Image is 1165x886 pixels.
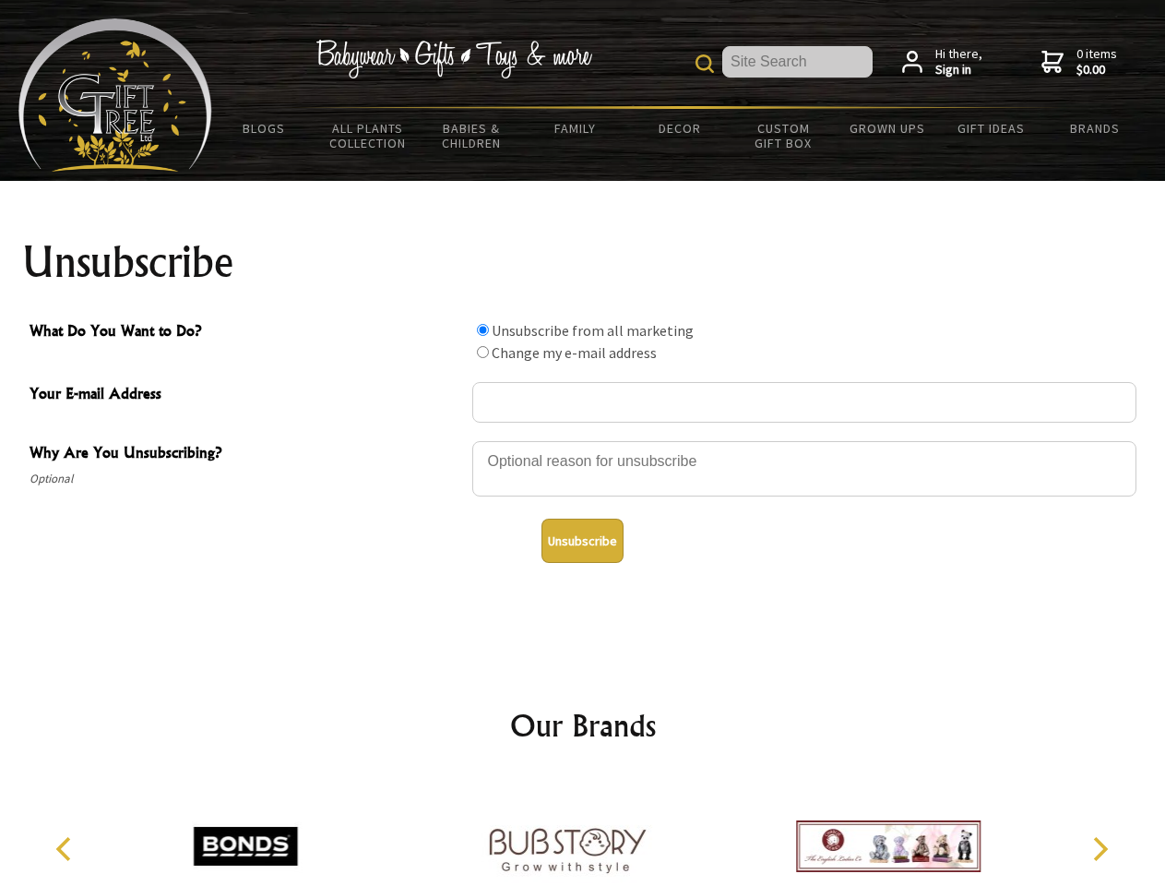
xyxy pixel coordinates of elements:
a: Decor [627,109,731,148]
a: All Plants Collection [316,109,421,162]
label: Unsubscribe from all marketing [492,321,694,340]
input: Your E-mail Address [472,382,1136,423]
span: Your E-mail Address [30,382,463,409]
img: Babywear - Gifts - Toys & more [315,40,592,78]
span: What Do You Want to Do? [30,319,463,346]
a: Brands [1043,109,1147,148]
strong: Sign in [935,62,982,78]
a: Gift Ideas [939,109,1043,148]
a: 0 items$0.00 [1041,46,1117,78]
span: Hi there, [935,46,982,78]
button: Unsubscribe [541,519,624,563]
button: Previous [46,829,87,869]
strong: $0.00 [1076,62,1117,78]
a: Custom Gift Box [731,109,836,162]
span: 0 items [1076,45,1117,78]
button: Next [1079,829,1120,869]
input: What Do You Want to Do? [477,346,489,358]
img: Babyware - Gifts - Toys and more... [18,18,212,172]
a: Grown Ups [835,109,939,148]
input: What Do You Want to Do? [477,324,489,336]
a: BLOGS [212,109,316,148]
label: Change my e-mail address [492,343,657,362]
span: Why Are You Unsubscribing? [30,441,463,468]
img: product search [695,54,714,73]
textarea: Why Are You Unsubscribing? [472,441,1136,497]
span: Optional [30,468,463,490]
a: Hi there,Sign in [902,46,982,78]
h1: Unsubscribe [22,240,1144,284]
a: Family [524,109,628,148]
h2: Our Brands [37,703,1129,748]
a: Babies & Children [420,109,524,162]
input: Site Search [722,46,873,78]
